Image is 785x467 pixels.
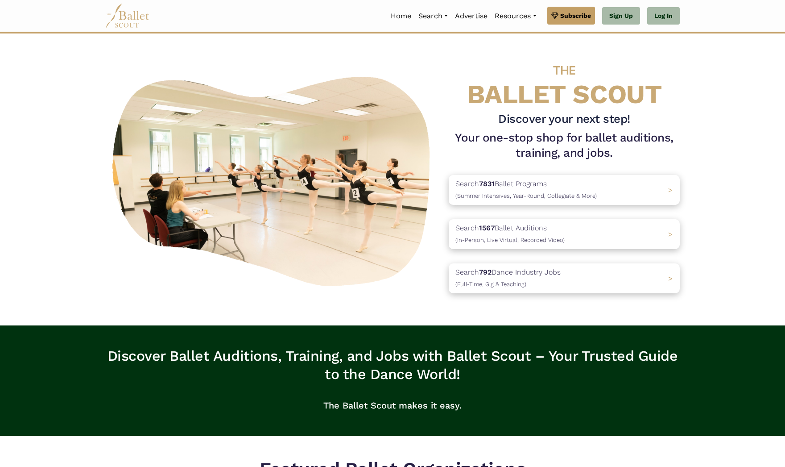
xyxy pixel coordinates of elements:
[105,67,442,292] img: A group of ballerinas talking to each other in a ballet studio
[449,263,680,293] a: Search792Dance Industry Jobs(Full-Time, Gig & Teaching) >
[455,222,565,245] p: Search Ballet Auditions
[105,391,680,420] p: The Ballet Scout makes it easy.
[455,237,565,243] span: (In-Person, Live Virtual, Recorded Video)
[551,11,558,21] img: gem.svg
[387,7,415,25] a: Home
[647,7,680,25] a: Log In
[451,7,491,25] a: Advertise
[668,230,673,238] span: >
[455,192,597,199] span: (Summer Intensives, Year-Round, Collegiate & More)
[455,281,526,288] span: (Full-Time, Gig & Teaching)
[479,268,492,276] b: 792
[449,51,680,108] h4: BALLET SCOUT
[449,112,680,127] h3: Discover your next step!
[449,219,680,249] a: Search1567Ballet Auditions(In-Person, Live Virtual, Recorded Video) >
[455,178,597,201] p: Search Ballet Programs
[415,7,451,25] a: Search
[553,63,575,78] span: THE
[455,267,561,289] p: Search Dance Industry Jobs
[602,7,640,25] a: Sign Up
[449,130,680,161] h1: Your one-stop shop for ballet auditions, training, and jobs.
[547,7,595,25] a: Subscribe
[105,347,680,384] h3: Discover Ballet Auditions, Training, and Jobs with Ballet Scout – Your Trusted Guide to the Dance...
[560,11,591,21] span: Subscribe
[668,274,673,283] span: >
[491,7,540,25] a: Resources
[479,224,495,232] b: 1567
[479,179,495,188] b: 7831
[668,186,673,194] span: >
[449,175,680,205] a: Search7831Ballet Programs(Summer Intensives, Year-Round, Collegiate & More)>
